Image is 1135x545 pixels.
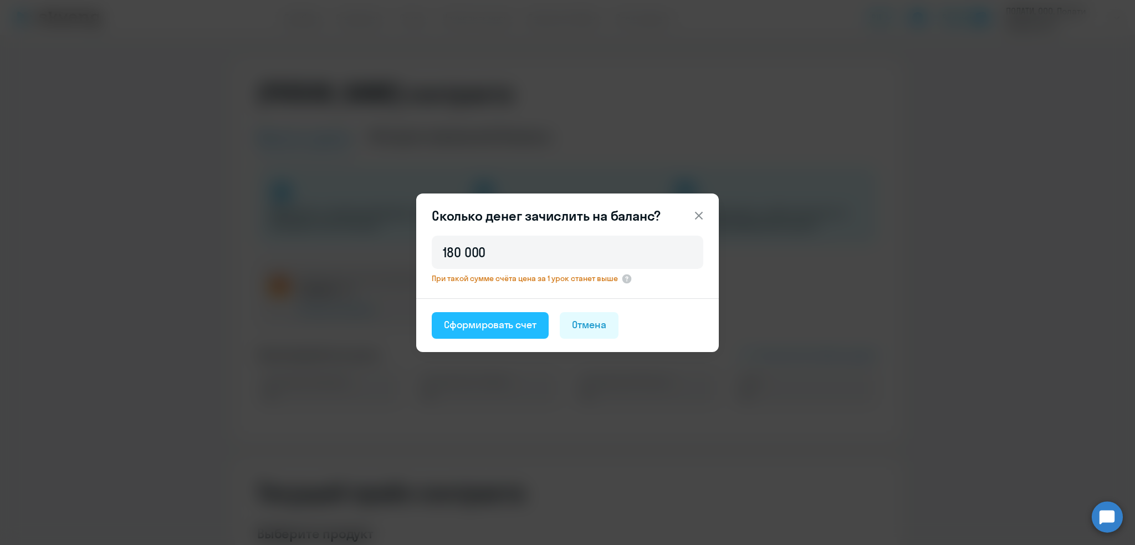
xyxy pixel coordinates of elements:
input: 1 000 000 000 ₽ [432,236,703,269]
button: Сформировать счет [432,312,549,339]
div: Сформировать счет [444,318,536,332]
span: При такой сумме счёта цена за 1 урок станет выше [432,273,618,283]
header: Сколько денег зачислить на баланс? [416,207,719,225]
div: Отмена [572,318,606,332]
button: Отмена [560,312,618,339]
